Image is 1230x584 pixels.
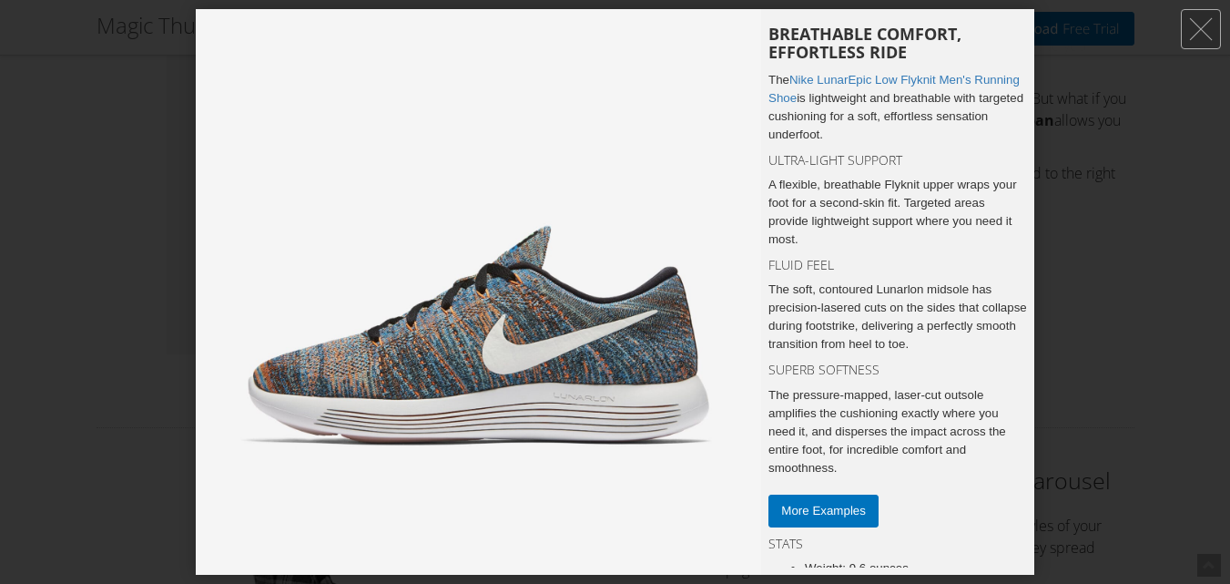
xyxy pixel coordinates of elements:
h5: SUPERB SOFTNESS [768,363,1027,376]
h5: ULTRA-LIGHT SUPPORT [768,153,1027,167]
strong: BREATHABLE COMFORT, EFFORTLESS RIDE [768,23,961,63]
a: Close [1181,9,1221,49]
h5: FLUID FEEL [768,258,1027,272]
a: Nike LunarEpic Low Flyknit Men's Running Shoe [768,73,1020,105]
li: Weight: 9.6 ounces [805,559,1027,578]
img: Lightbox caption example [196,9,761,575]
h5: STATS [768,537,1027,550]
input: More Examples [768,495,879,527]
